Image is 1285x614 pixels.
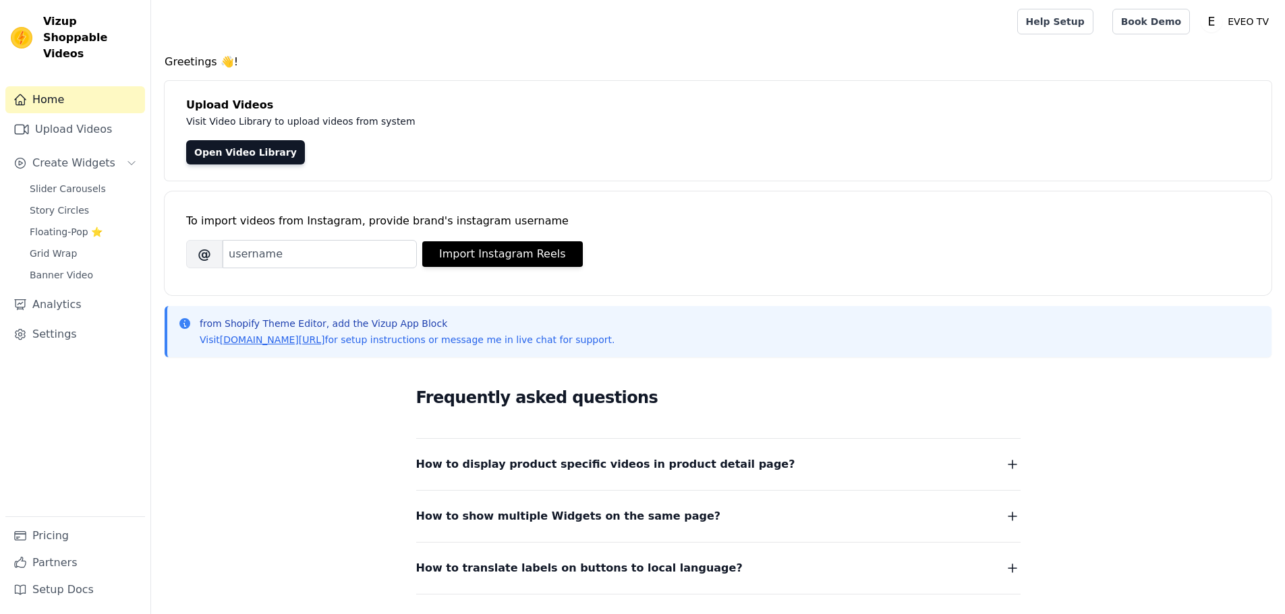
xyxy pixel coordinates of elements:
[1112,9,1190,34] a: Book Demo
[5,549,145,576] a: Partners
[11,27,32,49] img: Vizup
[416,507,1021,526] button: How to show multiple Widgets on the same page?
[1208,15,1216,28] text: E
[5,321,145,348] a: Settings
[30,247,77,260] span: Grid Wrap
[220,334,325,345] a: [DOMAIN_NAME][URL]
[22,266,145,284] a: Banner Video
[5,150,145,177] button: Create Widgets
[22,222,145,241] a: Floating-Pop ⭐
[165,54,1272,70] h4: Greetings 👋!
[416,384,1021,411] h2: Frequently asked questions
[43,13,140,62] span: Vizup Shoppable Videos
[1017,9,1093,34] a: Help Setup
[1201,9,1274,34] button: E EVEO TV
[186,140,305,164] a: Open Video Library
[200,333,615,346] p: Visit for setup instructions or message me in live chat for support.
[5,576,145,603] a: Setup Docs
[5,522,145,549] a: Pricing
[1222,9,1274,34] p: EVEO TV
[30,204,89,217] span: Story Circles
[416,507,721,526] span: How to show multiple Widgets on the same page?
[5,116,145,143] a: Upload Videos
[223,240,417,268] input: username
[22,244,145,263] a: Grid Wrap
[32,155,115,171] span: Create Widgets
[200,317,615,330] p: from Shopify Theme Editor, add the Vizup App Block
[186,113,791,129] p: Visit Video Library to upload videos from system
[416,559,1021,578] button: How to translate labels on buttons to local language?
[22,201,145,220] a: Story Circles
[186,97,1250,113] h4: Upload Videos
[30,268,93,282] span: Banner Video
[416,559,743,578] span: How to translate labels on buttons to local language?
[5,86,145,113] a: Home
[30,225,103,239] span: Floating-Pop ⭐
[22,179,145,198] a: Slider Carousels
[422,241,583,267] button: Import Instagram Reels
[186,240,223,268] span: @
[416,455,795,474] span: How to display product specific videos in product detail page?
[416,455,1021,474] button: How to display product specific videos in product detail page?
[30,182,106,195] span: Slider Carousels
[186,213,1250,229] div: To import videos from Instagram, provide brand's instagram username
[5,291,145,318] a: Analytics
